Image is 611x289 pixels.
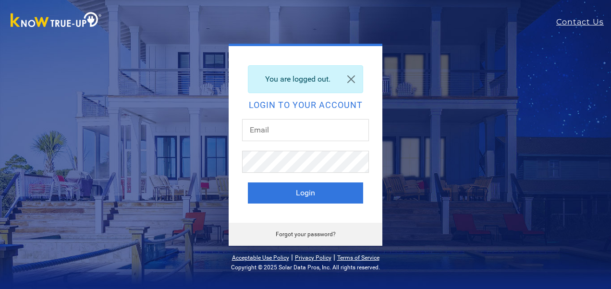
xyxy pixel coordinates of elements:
[248,182,363,204] button: Login
[6,10,107,32] img: Know True-Up
[291,253,293,262] span: |
[248,65,363,93] div: You are logged out.
[337,254,379,261] a: Terms of Service
[242,119,369,141] input: Email
[276,231,336,238] a: Forgot your password?
[232,254,289,261] a: Acceptable Use Policy
[248,101,363,109] h2: Login to your account
[340,66,363,93] a: Close
[295,254,331,261] a: Privacy Policy
[556,16,611,28] a: Contact Us
[333,253,335,262] span: |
